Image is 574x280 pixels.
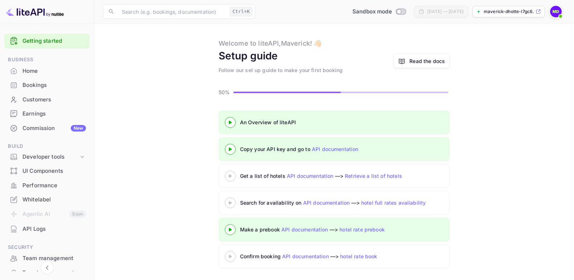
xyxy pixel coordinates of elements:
div: API Logs [22,225,86,233]
a: Earnings [4,107,90,120]
div: Whitelabel [22,196,86,204]
input: Search (e.g. bookings, documentation) [117,4,227,19]
p: 50% [219,88,231,96]
button: Collapse navigation [41,261,54,274]
div: Copy your API key and go to [240,145,421,153]
a: Read the docs [393,54,450,68]
a: API documentation [287,173,334,179]
div: UI Components [4,164,90,178]
div: Setup guide [219,48,278,63]
a: Performance [4,179,90,192]
div: Customers [4,93,90,107]
div: Performance [4,179,90,193]
div: Developer tools [4,151,90,163]
div: Getting started [4,34,90,49]
div: Earnings [4,107,90,121]
a: API documentation [312,146,359,152]
div: Commission [22,124,86,133]
div: Fraud management [22,269,86,277]
div: API Logs [4,222,90,236]
a: Whitelabel [4,193,90,206]
div: Ctrl+K [230,7,252,16]
a: hotel rate book [340,253,377,259]
a: Fraud management [4,266,90,279]
div: [DATE] — [DATE] [427,8,463,15]
div: Customers [22,96,86,104]
a: UI Components [4,164,90,177]
div: Follow our set up guide to make your first booking [219,66,343,74]
span: Sandbox mode [352,8,392,16]
div: UI Components [22,167,86,175]
a: Read the docs [409,57,445,65]
p: maverick-dhotte-l7gc6.... [484,8,534,15]
a: Home [4,64,90,78]
div: Make a prebook —> [240,226,421,233]
span: Build [4,142,90,150]
div: Home [22,67,86,75]
div: Whitelabel [4,193,90,207]
div: Switch to Production mode [350,8,409,16]
a: Bookings [4,78,90,92]
span: Security [4,243,90,251]
a: API documentation [281,226,328,233]
a: API documentation [303,200,350,206]
div: Bookings [22,81,86,89]
div: CommissionNew [4,121,90,135]
img: Maverick Dhotte [550,6,562,17]
div: Performance [22,181,86,190]
a: Customers [4,93,90,106]
div: New [71,125,86,131]
span: Business [4,56,90,64]
div: Team management [4,251,90,266]
a: hotel full rates availability [361,200,426,206]
div: Earnings [22,110,86,118]
a: CommissionNew [4,121,90,135]
div: An Overview of liteAPI [240,118,421,126]
img: LiteAPI logo [6,6,64,17]
div: Bookings [4,78,90,92]
a: Retrieve a list of hotels [345,173,402,179]
a: API Logs [4,222,90,235]
a: Team management [4,251,90,265]
a: API documentation [282,253,329,259]
a: hotel rate prebook [339,226,385,233]
div: Confirm booking —> [240,252,421,260]
div: Welcome to liteAPI, Maverick ! 👋🏻 [219,38,322,48]
a: Getting started [22,37,86,45]
div: Team management [22,254,86,263]
div: Developer tools [22,153,79,161]
div: Get a list of hotels —> [240,172,421,180]
div: Search for availability on —> [240,199,494,206]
